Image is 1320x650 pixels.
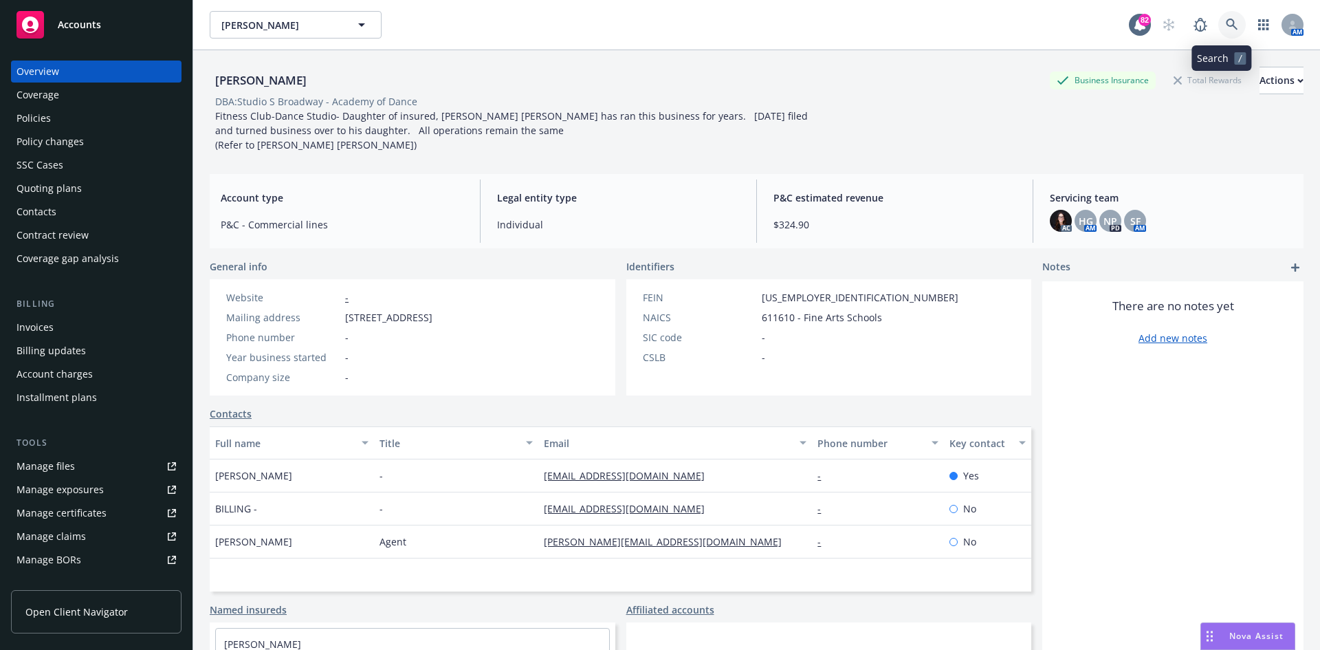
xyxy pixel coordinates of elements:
button: Phone number [812,426,943,459]
span: P&C estimated revenue [773,191,1016,205]
span: Accounts [58,19,101,30]
span: Servicing team [1050,191,1292,205]
button: Full name [210,426,374,459]
span: - [345,330,349,345]
a: Manage files [11,455,181,477]
div: Quoting plans [16,177,82,199]
div: CSLB [643,350,756,365]
a: Coverage [11,84,181,106]
div: Billing updates [16,340,86,362]
div: Billing [11,297,181,311]
div: SSC Cases [16,154,63,176]
span: There are no notes yet [1112,298,1234,314]
span: [US_EMPLOYER_IDENTIFICATION_NUMBER] [762,290,958,305]
img: photo [1050,210,1072,232]
a: Add new notes [1138,331,1207,345]
a: Invoices [11,316,181,338]
span: [STREET_ADDRESS] [345,310,432,325]
a: Manage certificates [11,502,181,524]
div: Account charges [16,363,93,385]
span: - [762,330,765,345]
a: Affiliated accounts [626,603,714,617]
div: Coverage [16,84,59,106]
span: No [963,501,976,516]
div: 82 [1138,14,1151,26]
span: Nova Assist [1229,630,1284,642]
a: Contacts [210,407,252,421]
span: Account type [221,191,463,205]
div: Drag to move [1201,623,1218,649]
div: Installment plans [16,387,97,409]
a: Contacts [11,201,181,223]
span: Individual [497,217,740,232]
span: NP [1103,214,1117,228]
span: [PERSON_NAME] [215,534,292,549]
a: add [1287,259,1303,276]
span: Yes [963,468,979,483]
div: Manage BORs [16,549,81,571]
div: Overview [16,61,59,83]
div: Manage files [16,455,75,477]
a: - [817,535,832,548]
span: $324.90 [773,217,1016,232]
div: Business Insurance [1050,72,1156,89]
a: Switch app [1250,11,1277,39]
a: Policies [11,107,181,129]
span: BILLING - [215,501,257,516]
a: SSC Cases [11,154,181,176]
a: Manage BORs [11,549,181,571]
div: [PERSON_NAME] [210,72,312,89]
button: Nova Assist [1200,622,1295,650]
span: General info [210,259,267,274]
div: Email [544,436,791,451]
button: Title [374,426,538,459]
div: Key contact [949,436,1011,451]
a: Quoting plans [11,177,181,199]
div: Website [226,290,340,305]
div: Phone number [817,436,923,451]
a: [PERSON_NAME][EMAIL_ADDRESS][DOMAIN_NAME] [544,535,793,548]
span: - [345,350,349,365]
span: - [345,370,349,384]
a: Accounts [11,6,181,44]
a: Start snowing [1155,11,1182,39]
div: Year business started [226,350,340,365]
a: Manage exposures [11,479,181,501]
span: No [963,534,976,549]
a: Manage claims [11,526,181,548]
div: Tools [11,436,181,450]
a: - [817,469,832,482]
button: Actions [1259,67,1303,94]
div: Manage certificates [16,502,107,524]
div: Full name [215,436,353,451]
span: P&C - Commercial lines [221,217,463,232]
div: Manage exposures [16,479,104,501]
a: Overview [11,61,181,83]
div: Summary of insurance [16,572,121,594]
a: Coverage gap analysis [11,248,181,270]
div: Contract review [16,224,89,246]
div: Title [379,436,518,451]
a: Account charges [11,363,181,385]
a: - [345,291,349,304]
a: Installment plans [11,387,181,409]
span: Legal entity type [497,191,740,205]
span: - [379,501,383,516]
div: Invoices [16,316,54,338]
div: Phone number [226,330,340,345]
button: Email [538,426,812,459]
span: - [379,468,383,483]
span: [PERSON_NAME] [221,18,340,32]
a: Report a Bug [1187,11,1214,39]
div: Actions [1259,67,1303,94]
button: [PERSON_NAME] [210,11,382,39]
span: Identifiers [626,259,674,274]
button: Key contact [944,426,1031,459]
div: Policy changes [16,131,84,153]
span: SF [1130,214,1141,228]
span: 611610 - Fine Arts Schools [762,310,882,325]
div: Policies [16,107,51,129]
div: Contacts [16,201,56,223]
a: Search [1218,11,1246,39]
div: Manage claims [16,526,86,548]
